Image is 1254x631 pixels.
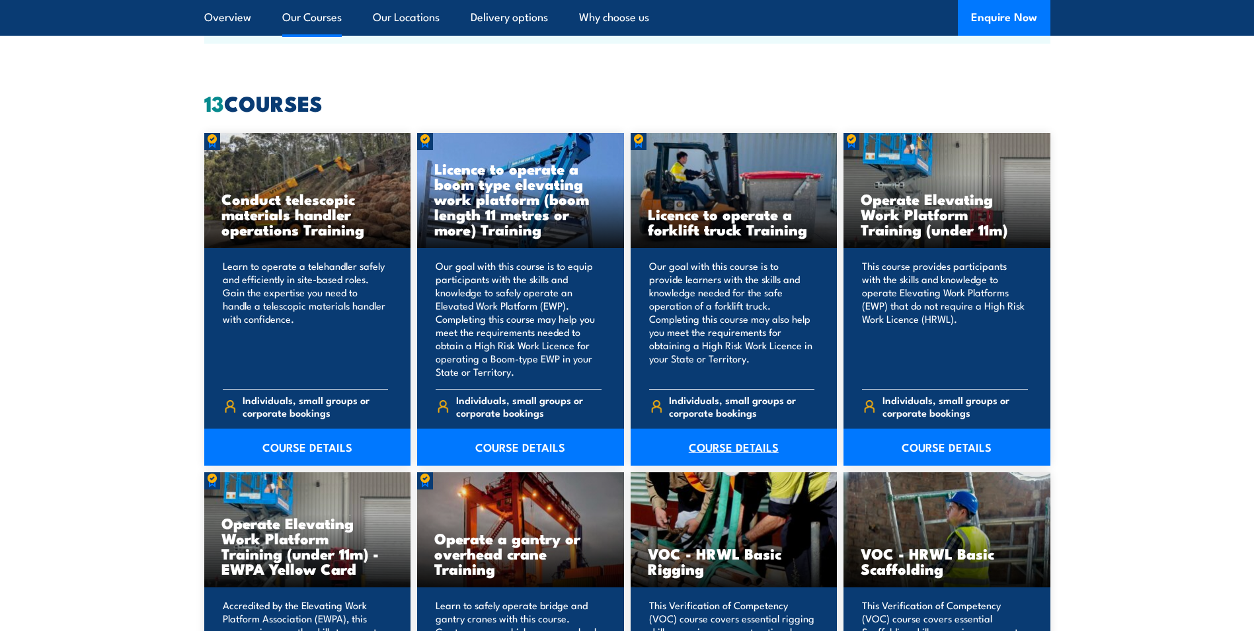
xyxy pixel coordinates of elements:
p: Our goal with this course is to equip participants with the skills and knowledge to safely operat... [436,259,602,378]
strong: 13 [204,86,224,119]
a: COURSE DETAILS [417,429,624,466]
h3: Operate Elevating Work Platform Training (under 11m) - EWPA Yellow Card [221,515,394,576]
h3: Licence to operate a forklift truck Training [648,206,820,237]
a: COURSE DETAILS [204,429,411,466]
a: COURSE DETAILS [843,429,1050,466]
h3: Licence to operate a boom type elevating work platform (boom length 11 metres or more) Training [434,161,607,237]
span: Individuals, small groups or corporate bookings [882,394,1028,419]
h3: Operate Elevating Work Platform Training (under 11m) [861,191,1033,237]
p: Our goal with this course is to provide learners with the skills and knowledge needed for the saf... [649,259,815,378]
span: Individuals, small groups or corporate bookings [456,394,602,419]
h3: Operate a gantry or overhead crane Training [434,530,607,576]
span: Individuals, small groups or corporate bookings [243,394,388,419]
p: This course provides participants with the skills and knowledge to operate Elevating Work Platfor... [862,259,1028,378]
a: COURSE DETAILS [631,429,838,466]
h3: VOC - HRWL Basic Scaffolding [861,546,1033,576]
p: Learn to operate a telehandler safely and efficiently in site-based roles. Gain the expertise you... [223,259,389,378]
h3: VOC - HRWL Basic Rigging [648,546,820,576]
span: Individuals, small groups or corporate bookings [669,394,814,419]
h2: COURSES [204,93,1050,112]
h3: Conduct telescopic materials handler operations Training [221,191,394,237]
